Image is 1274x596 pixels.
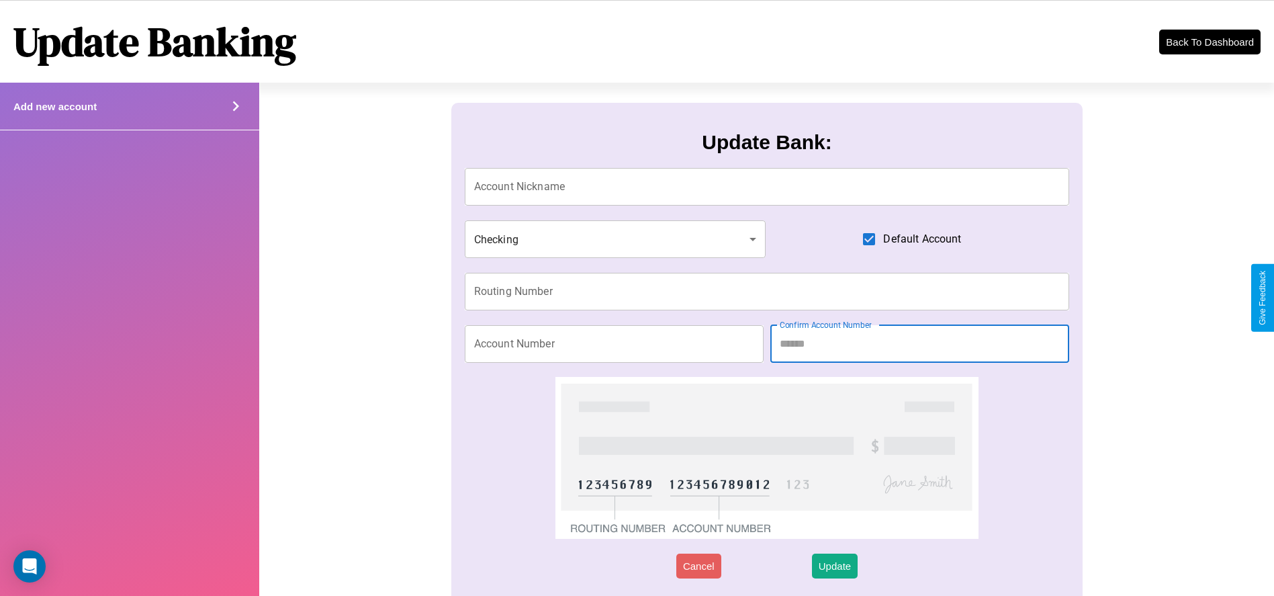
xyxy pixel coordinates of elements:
[555,377,979,539] img: check
[780,319,872,331] label: Confirm Account Number
[883,231,961,247] span: Default Account
[1159,30,1261,54] button: Back To Dashboard
[13,101,97,112] h4: Add new account
[1258,271,1267,325] div: Give Feedback
[13,14,296,69] h1: Update Banking
[812,554,858,579] button: Update
[702,131,831,154] h3: Update Bank:
[676,554,721,579] button: Cancel
[13,550,46,583] div: Open Intercom Messenger
[465,220,766,258] div: Checking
